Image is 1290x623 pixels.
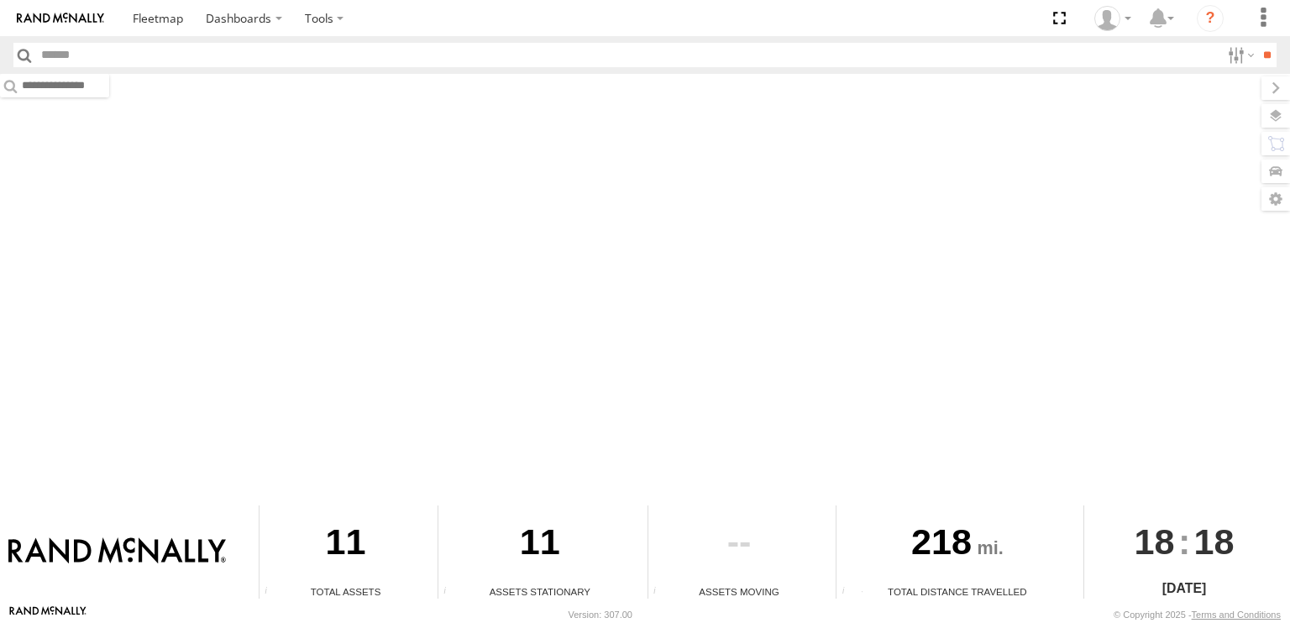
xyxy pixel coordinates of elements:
[8,537,226,566] img: Rand McNally
[1197,5,1224,32] i: ?
[1192,610,1281,620] a: Terms and Conditions
[836,586,862,599] div: Total distance travelled by all assets within specified date range and applied filters
[648,584,831,599] div: Assets Moving
[569,610,632,620] div: Version: 307.00
[1261,187,1290,211] label: Map Settings
[648,586,674,599] div: Total number of assets current in transit.
[836,505,1078,584] div: 218
[438,584,641,599] div: Assets Stationary
[1084,578,1283,599] div: [DATE]
[1088,6,1137,31] div: Valeo Dash
[1194,505,1235,578] span: 18
[260,584,432,599] div: Total Assets
[1114,610,1281,620] div: © Copyright 2025 -
[260,505,432,584] div: 11
[836,584,1078,599] div: Total Distance Travelled
[1135,505,1175,578] span: 18
[1084,505,1283,578] div: :
[260,586,285,599] div: Total number of Enabled Assets
[17,13,104,24] img: rand-logo.svg
[438,586,464,599] div: Total number of assets current stationary.
[438,505,641,584] div: 11
[9,606,87,623] a: Visit our Website
[1221,43,1257,67] label: Search Filter Options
